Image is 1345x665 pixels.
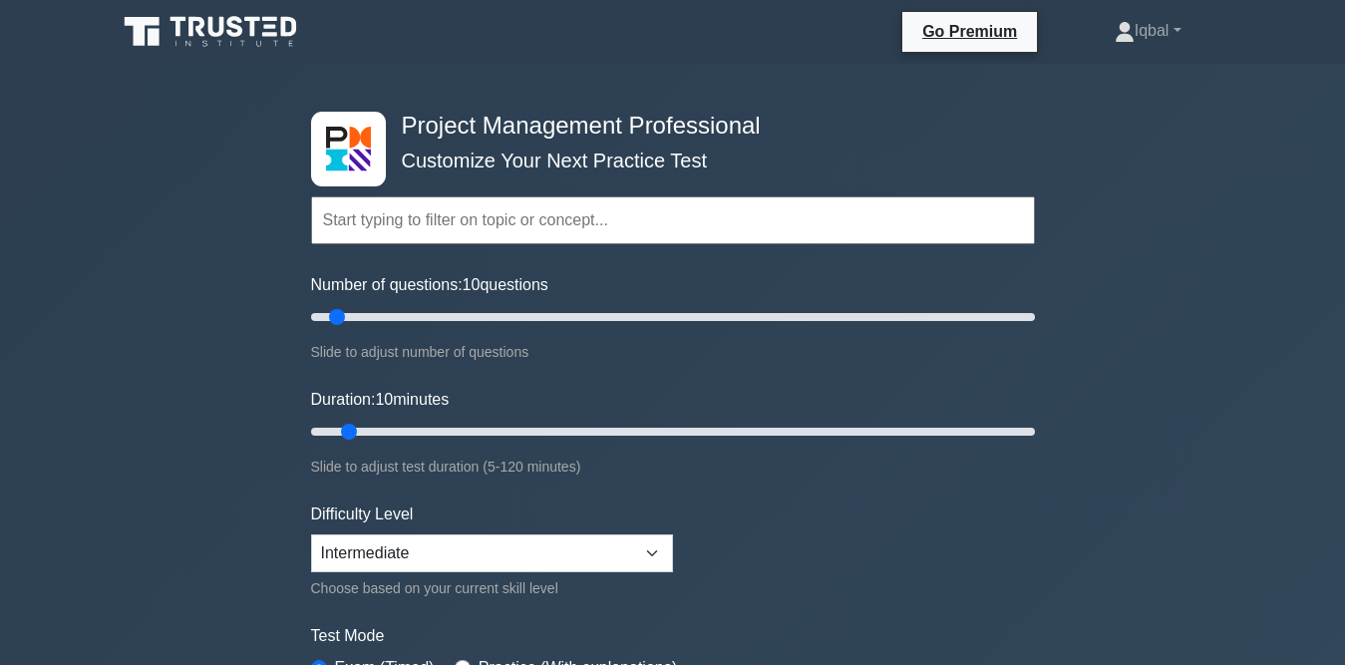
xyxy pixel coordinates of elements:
[311,502,414,526] label: Difficulty Level
[311,273,548,297] label: Number of questions: questions
[394,112,937,141] h4: Project Management Professional
[311,455,1035,479] div: Slide to adjust test duration (5-120 minutes)
[910,19,1029,44] a: Go Premium
[463,276,481,293] span: 10
[311,340,1035,364] div: Slide to adjust number of questions
[311,624,1035,648] label: Test Mode
[1067,11,1229,51] a: Iqbal
[375,391,393,408] span: 10
[311,196,1035,244] input: Start typing to filter on topic or concept...
[311,576,673,600] div: Choose based on your current skill level
[311,388,450,412] label: Duration: minutes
